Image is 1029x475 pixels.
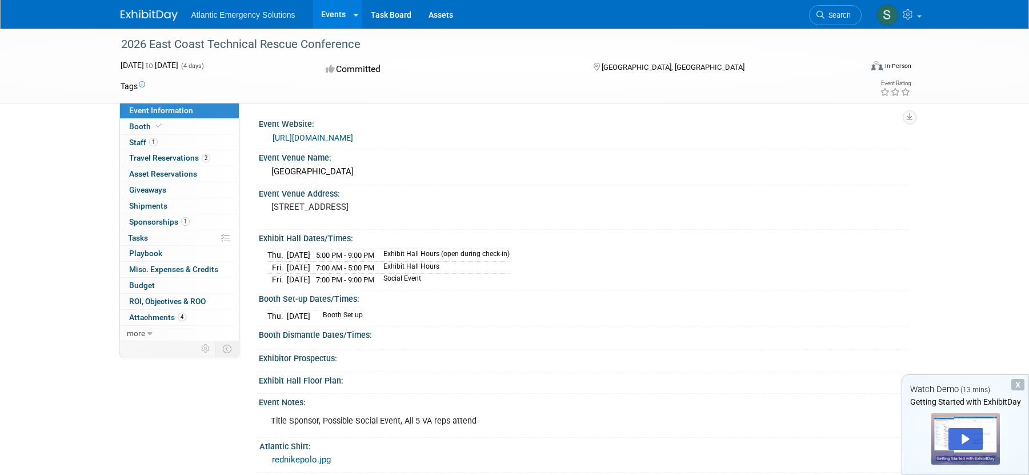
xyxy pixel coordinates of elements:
[259,438,904,452] div: Atlantic Shirt:
[180,62,204,70] span: (4 days)
[129,217,190,226] span: Sponsorships
[960,386,990,394] span: (13 mins)
[287,274,310,286] td: [DATE]
[259,326,909,341] div: Booth Dismantle Dates/Times:
[191,10,295,19] span: Atlantic Emergency Solutions
[267,163,900,181] div: [GEOGRAPHIC_DATA]
[127,329,145,338] span: more
[149,138,158,146] span: 1
[120,230,239,246] a: Tasks
[259,394,909,408] div: Event Notes:
[271,202,517,212] pre: [STREET_ADDRESS]
[377,249,510,262] td: Exhibit Hall Hours (open during check-in)
[884,62,911,70] div: In-Person
[120,326,239,341] a: more
[196,341,216,356] td: Personalize Event Tab Strip
[871,61,883,70] img: Format-Inperson.png
[902,396,1028,408] div: Getting Started with ExhibitDay
[129,153,210,162] span: Travel Reservations
[263,410,782,433] div: Title Sponsor, Possible Social Event, All 5 VA reps attend
[316,276,374,284] span: 7:00 PM - 9:00 PM
[120,182,239,198] a: Giveaways
[120,246,239,261] a: Playbook
[316,264,374,272] span: 7:00 AM - 5:00 PM
[259,290,909,305] div: Booth Set-up Dates/Times:
[156,123,162,129] i: Booth reservation complete
[259,149,909,163] div: Event Venue Name:
[287,310,310,322] td: [DATE]
[120,310,239,325] a: Attachments4
[602,63,744,71] span: [GEOGRAPHIC_DATA], [GEOGRAPHIC_DATA]
[259,230,909,244] div: Exhibit Hall Dates/Times:
[129,201,167,210] span: Shipments
[1011,379,1024,390] div: Dismiss
[120,294,239,309] a: ROI, Objectives & ROO
[259,372,909,386] div: Exhibit Hall Floor Plan:
[121,10,178,21] img: ExhibitDay
[202,154,210,162] span: 2
[267,249,287,262] td: Thu.
[129,297,206,306] span: ROI, Objectives & ROO
[129,281,155,290] span: Budget
[129,185,166,194] span: Giveaways
[120,135,239,150] a: Staff1
[377,261,510,274] td: Exhibit Hall Hours
[259,350,909,364] div: Exhibitor Prospectus:
[267,274,287,286] td: Fri.
[902,384,1028,396] div: Watch Demo
[129,265,218,274] span: Misc. Expenses & Credits
[144,61,155,70] span: to
[120,278,239,293] a: Budget
[316,310,363,322] td: Booth Set up
[129,249,162,258] span: Playbook
[121,81,145,92] td: Tags
[120,119,239,134] a: Booth
[272,454,331,465] a: rednikepolo.jpg
[322,59,575,79] div: Committed
[876,4,898,26] img: Stephanie Hood
[121,61,178,70] span: [DATE] [DATE]
[129,106,193,115] span: Event Information
[880,81,911,86] div: Event Rating
[120,198,239,214] a: Shipments
[287,249,310,262] td: [DATE]
[129,138,158,147] span: Staff
[809,5,862,25] a: Search
[129,313,186,322] span: Attachments
[377,274,510,286] td: Social Event
[129,169,197,178] span: Asset Reservations
[273,133,353,142] a: [URL][DOMAIN_NAME]
[117,34,844,55] div: 2026 East Coast Technical Rescue Conference
[128,233,148,242] span: Tasks
[287,261,310,274] td: [DATE]
[215,341,239,356] td: Toggle Event Tabs
[824,11,851,19] span: Search
[316,251,374,260] span: 5:00 PM - 9:00 PM
[120,150,239,166] a: Travel Reservations2
[120,214,239,230] a: Sponsorships1
[267,261,287,274] td: Fri.
[948,428,983,450] div: Play
[120,262,239,277] a: Misc. Expenses & Credits
[259,185,909,199] div: Event Venue Address:
[259,115,909,130] div: Event Website:
[120,166,239,182] a: Asset Reservations
[178,313,186,321] span: 4
[267,310,287,322] td: Thu.
[129,122,164,131] span: Booth
[120,103,239,118] a: Event Information
[181,217,190,226] span: 1
[794,59,912,77] div: Event Format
